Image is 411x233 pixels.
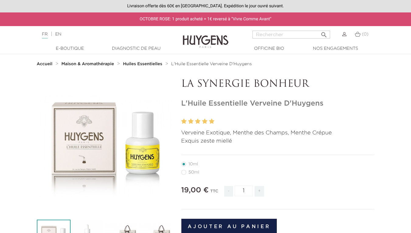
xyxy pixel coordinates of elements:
[319,29,329,37] button: 
[181,79,374,90] p: LA SYNERGIE BONHEUR
[253,31,330,39] input: Rechercher
[362,32,368,36] span: (0)
[181,170,207,175] label: 50ml
[188,117,193,126] label: 2
[202,117,207,126] label: 4
[305,46,366,52] a: Nos engagements
[195,117,200,126] label: 3
[181,117,187,126] label: 1
[171,62,252,66] a: L'Huile Essentielle Verveine D'Huygens
[181,99,374,108] h1: L'Huile Essentielle Verveine D'Huygens
[209,117,214,126] label: 5
[37,62,53,66] strong: Accueil
[224,186,233,197] span: -
[181,137,374,145] p: Exquis zeste miellé
[61,62,116,66] a: Maison & Aromathérapie
[183,25,228,49] img: Huygens
[55,32,61,36] a: EN
[235,186,253,196] input: Quantité
[37,62,54,66] a: Accueil
[181,187,209,194] span: 19,00 €
[210,185,218,201] div: TTC
[39,31,167,38] div: |
[123,62,164,66] a: Huiles Essentielles
[40,46,100,52] a: E-Boutique
[42,32,48,39] a: FR
[61,62,114,66] strong: Maison & Aromathérapie
[239,46,300,52] a: Officine Bio
[171,62,252,66] span: L'Huile Essentielle Verveine D'Huygens
[320,29,328,37] i: 
[255,186,264,197] span: +
[181,129,374,137] p: Verveine Exotique, Menthe des Champs, Menthe Crépue
[106,46,167,52] a: Diagnostic de peau
[123,62,162,66] strong: Huiles Essentielles
[181,162,205,167] label: 10ml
